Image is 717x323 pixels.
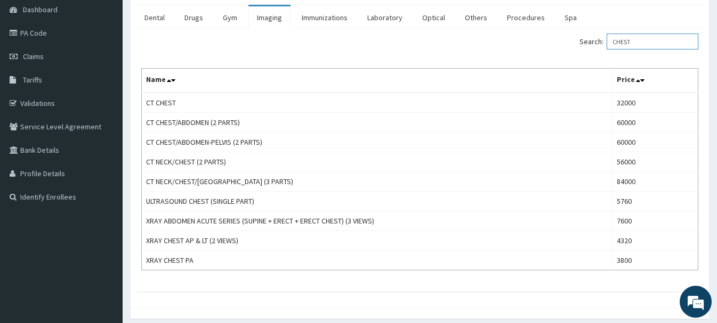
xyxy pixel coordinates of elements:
td: XRAY ABDOMEN ACUTE SERIES (SUPINE + ERECT + ERECT CHEST) (3 VIEWS) [142,211,613,231]
a: Spa [556,6,585,29]
th: Price [613,69,698,93]
div: Minimize live chat window [175,5,200,31]
a: Gym [214,6,246,29]
th: Name [142,69,613,93]
td: XRAY CHEST AP & LT (2 VIEWS) [142,231,613,251]
td: CT CHEST/ABDOMEN-PELVIS (2 PARTS) [142,132,613,152]
td: 7600 [613,211,698,231]
td: CT CHEST [142,93,613,113]
span: We're online! [62,95,147,202]
a: Drugs [176,6,212,29]
td: 56000 [613,152,698,172]
td: 60000 [613,132,698,152]
a: Laboratory [359,6,411,29]
a: Optical [414,6,454,29]
td: 32000 [613,93,698,113]
td: 3800 [613,251,698,270]
a: Immunizations [293,6,356,29]
a: Dental [136,6,173,29]
a: Procedures [498,6,553,29]
div: Chat with us now [55,60,179,73]
label: Search: [579,34,698,49]
textarea: Type your message and hit 'Enter' [5,212,203,250]
td: 5760 [613,192,698,211]
td: CT CHEST/ABDOMEN (2 PARTS) [142,113,613,132]
a: Others [456,6,496,29]
td: CT NECK/CHEST/[GEOGRAPHIC_DATA] (3 PARTS) [142,172,613,192]
span: Dashboard [23,5,58,14]
td: 84000 [613,172,698,192]
span: Tariffs [23,75,42,85]
input: Search: [607,34,698,49]
td: 60000 [613,113,698,132]
span: Claims [23,52,44,61]
td: CT NECK/CHEST (2 PARTS) [142,152,613,172]
a: Imaging [248,6,291,29]
img: d_794563401_company_1708531726252_794563401 [20,53,43,80]
td: XRAY CHEST PA [142,251,613,270]
td: ULTRASOUND CHEST (SINGLE PART) [142,192,613,211]
td: 4320 [613,231,698,251]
